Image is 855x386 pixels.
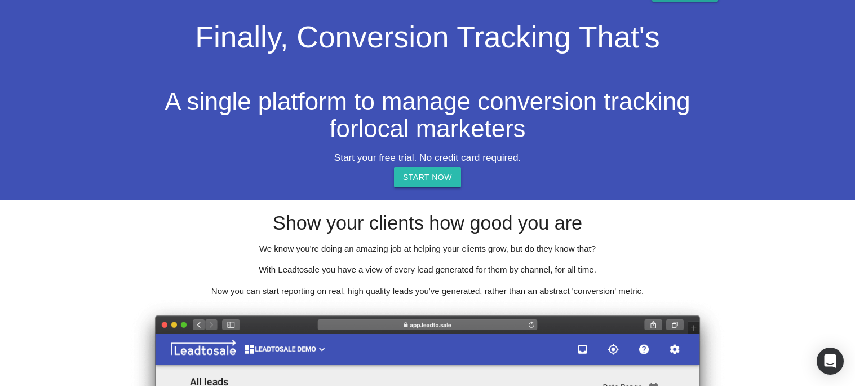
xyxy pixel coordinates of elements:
[129,285,727,298] p: Now you can start reporting on real, high quality leads you've generated, rather than an abstract...
[394,167,461,187] a: START NOW
[129,264,727,277] p: With Leadtosale you have a view of every lead generated for them by channel, for all time.
[129,10,727,60] h1: Finally, Conversion Tracking That's
[129,243,727,256] p: We know you're doing an amazing job at helping your clients grow, but do they know that?
[358,115,526,142] span: local marketers
[129,152,727,163] h5: Start your free trial. No credit card required.
[817,348,844,375] div: Open Intercom Messenger
[129,88,727,142] h2: A single platform to manage conversion tracking for
[129,213,727,234] h3: Show your clients how good you are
